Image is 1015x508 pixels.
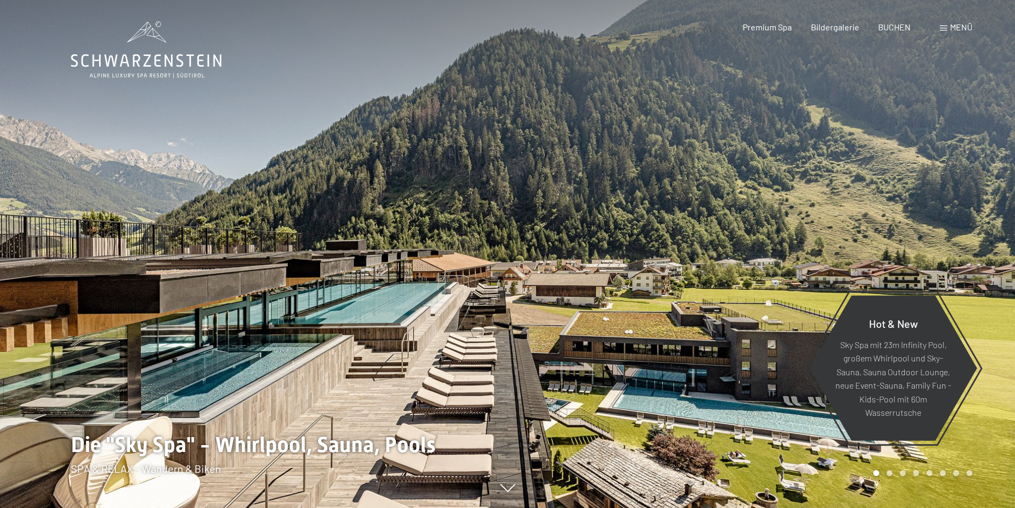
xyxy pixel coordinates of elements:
div: Carousel Page 2 [887,470,892,476]
span: Hot & New [869,317,918,329]
div: Carousel Page 6 [940,470,946,476]
div: Carousel Page 1 (Current Slide) [873,470,879,476]
div: Carousel Page 3 [900,470,906,476]
div: Carousel Page 8 [967,470,972,476]
div: Carousel Page 7 [953,470,959,476]
a: Bildergalerie [811,22,859,32]
div: Carousel Pagination [870,470,972,476]
a: BUCHEN [878,22,911,32]
div: Carousel Page 5 [927,470,932,476]
p: Sky Spa mit 23m Infinity Pool, großem Whirlpool und Sky-Sauna, Sauna Outdoor Lounge, neue Event-S... [835,337,951,420]
span: Menü [950,22,972,32]
div: Carousel Page 4 [913,470,919,476]
a: Hot & New Sky Spa mit 23m Infinity Pool, großem Whirlpool und Sky-Sauna, Sauna Outdoor Lounge, ne... [809,295,978,441]
a: Premium Spa [743,22,792,32]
